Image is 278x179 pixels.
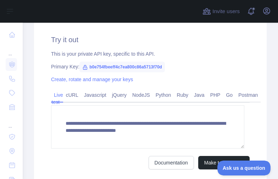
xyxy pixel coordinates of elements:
a: Live test [51,89,63,108]
a: Python [153,89,174,101]
a: Create, rotate and manage your keys [51,77,133,82]
span: Invite users [212,7,240,16]
div: This is your private API key, specific to this API. [51,50,250,57]
button: Invite users [201,6,241,17]
div: ... [6,115,17,129]
a: Postman [235,89,261,101]
h2: Try it out [51,35,250,45]
a: cURL [63,89,81,101]
div: Primary Key: [51,63,250,70]
span: b0e754fbeeff4c7ea800c86a5713f70d [79,62,165,72]
a: jQuery [109,89,129,101]
a: Java [191,89,207,101]
a: Ruby [174,89,191,101]
iframe: Toggle Customer Support [217,161,271,175]
a: NodeJS [129,89,153,101]
a: Javascript [81,89,109,101]
a: Go [223,89,235,101]
button: Make test request [198,156,250,169]
a: PHP [207,89,223,101]
div: ... [6,43,17,57]
a: Documentation [149,156,194,169]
